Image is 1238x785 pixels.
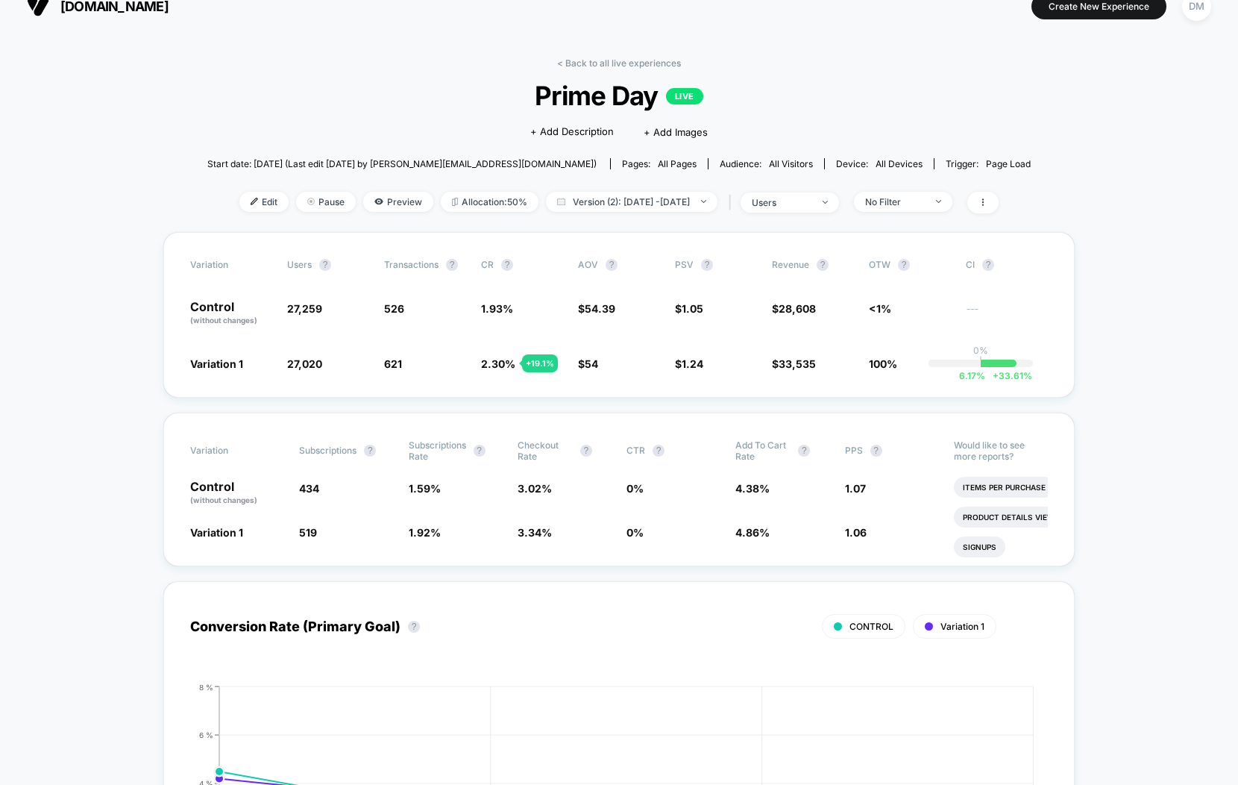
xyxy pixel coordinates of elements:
[481,259,494,270] span: CR
[752,197,811,208] div: users
[585,357,598,370] span: 54
[946,158,1031,169] div: Trigger:
[409,526,441,539] span: 1.92 %
[452,198,458,206] img: rebalance
[817,259,829,271] button: ?
[993,370,999,381] span: +
[481,302,513,315] span: 1.93 %
[845,445,863,456] span: PPS
[979,356,982,367] p: |
[675,357,703,370] span: $
[408,621,420,633] button: ?
[869,259,951,271] span: OTW
[251,198,258,205] img: edit
[954,440,1048,462] p: Would like to see more reports?
[207,158,597,169] span: Start date: [DATE] (Last edit [DATE] by [PERSON_NAME][EMAIL_ADDRESS][DOMAIN_NAME])
[865,196,925,207] div: No Filter
[725,192,741,213] span: |
[658,158,697,169] span: all pages
[296,192,356,212] span: Pause
[384,259,439,270] span: Transactions
[409,482,441,495] span: 1.59 %
[199,682,213,691] tspan: 8 %
[307,198,315,205] img: end
[849,621,893,632] span: CONTROL
[675,259,694,270] span: PSV
[735,526,770,539] span: 4.86 %
[954,537,1005,557] li: Signups
[798,445,810,457] button: ?
[364,445,376,457] button: ?
[870,445,882,457] button: ?
[845,482,866,495] span: 1.07
[966,259,1048,271] span: CI
[954,477,1055,498] li: Items Per Purchase
[823,201,828,204] img: end
[578,302,615,315] span: $
[779,357,816,370] span: 33,535
[384,357,402,370] span: 621
[518,526,552,539] span: 3.34 %
[982,259,994,271] button: ?
[530,125,614,140] span: + Add Description
[578,357,598,370] span: $
[441,192,538,212] span: Allocation: 50%
[701,259,713,271] button: ?
[898,259,910,271] button: ?
[239,192,289,212] span: Edit
[522,354,558,372] div: + 19.1 %
[557,57,681,69] a: < Back to all live experiences
[446,259,458,271] button: ?
[626,526,644,539] span: 0 %
[824,158,934,169] span: Device:
[363,192,433,212] span: Preview
[779,302,816,315] span: 28,608
[299,445,356,456] span: Subscriptions
[481,357,515,370] span: 2.30 %
[190,526,243,539] span: Variation 1
[287,302,322,315] span: 27,259
[653,445,664,457] button: ?
[666,88,703,104] p: LIVE
[580,445,592,457] button: ?
[578,259,598,270] span: AOV
[973,345,988,356] p: 0%
[190,259,272,271] span: Variation
[501,259,513,271] button: ?
[772,357,816,370] span: $
[409,440,466,462] span: Subscriptions Rate
[876,158,923,169] span: all devices
[518,482,552,495] span: 3.02 %
[959,370,985,381] span: 6.17 %
[772,259,809,270] span: Revenue
[190,440,272,462] span: Variation
[190,481,284,506] p: Control
[626,445,645,456] span: CTR
[585,302,615,315] span: 54.39
[199,730,213,739] tspan: 6 %
[384,302,404,315] span: 526
[190,301,272,326] p: Control
[845,526,867,539] span: 1.06
[675,302,703,315] span: $
[546,192,717,212] span: Version (2): [DATE] - [DATE]
[190,495,257,504] span: (without changes)
[772,302,816,315] span: $
[985,370,1032,381] span: 33.61 %
[518,440,573,462] span: Checkout Rate
[682,302,703,315] span: 1.05
[735,482,770,495] span: 4.38 %
[299,482,319,495] span: 434
[299,526,317,539] span: 519
[190,316,257,325] span: (without changes)
[869,302,891,315] span: <1%
[287,357,322,370] span: 27,020
[557,198,565,205] img: calendar
[701,200,706,203] img: end
[248,80,989,111] span: Prime Day
[682,357,703,370] span: 1.24
[769,158,813,169] span: All Visitors
[940,621,984,632] span: Variation 1
[986,158,1031,169] span: Page Load
[936,200,941,203] img: end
